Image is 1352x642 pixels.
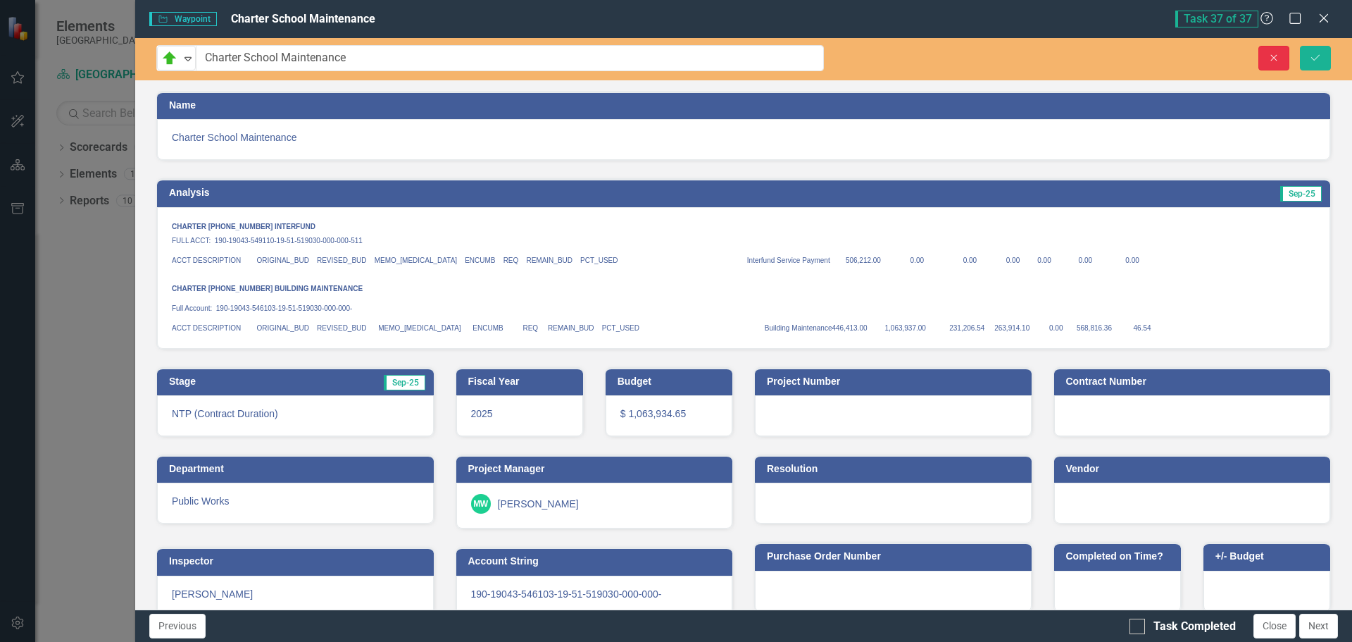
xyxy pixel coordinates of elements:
[384,375,425,390] span: Sep-25
[1066,551,1174,562] h3: Completed on Time?
[1299,614,1338,638] button: Next
[169,556,427,567] h3: Inspector
[149,614,206,638] button: Previous
[1215,551,1323,562] h3: +/- Budget
[1280,186,1322,202] span: Sep-25
[169,187,730,198] h3: Analysis
[767,551,1025,562] h3: Purchase Order Number
[169,376,268,387] h3: Stage
[1066,464,1324,474] h3: Vendor
[161,50,178,67] img: On Schedule or Complete
[172,285,363,292] strong: CHARTER [PHONE_NUMBER] BUILDING MAINTENANCE
[149,12,217,26] span: Waypoint
[471,494,491,514] div: MW
[832,324,1151,332] span: 446,413.00 1,063,937.00 231,206.54 263,914.10 0.00 568,816.36 46.54
[172,223,315,230] strong: CHARTER [PHONE_NUMBER] INTERFUND
[468,556,726,567] h3: Account String
[1175,11,1258,27] span: Task 37 of 37
[767,376,1025,387] h3: Project Number
[468,376,576,387] h3: Fiscal Year
[172,130,1315,144] span: Charter School Maintenance
[172,223,363,245] span: FULL ACCT: 190-19043-549110-19-51-519030-000-000-511
[231,12,375,25] span: Charter School Maintenance
[471,588,662,600] span: 190-19043-546103-19-51-519030-000-000-
[172,588,253,600] span: [PERSON_NAME]
[172,408,278,419] span: NTP (Contract Duration)
[172,304,352,312] span: Full Account: 190-19043-546103-19-51-519030-000-000-
[471,408,493,419] span: 2025
[1153,619,1236,635] div: Task Completed
[498,497,579,511] div: [PERSON_NAME]
[172,324,832,332] span: ACCT DESCRIPTION ORIGINAL_BUD REVISED_BUD MEMO_[MEDICAL_DATA] ENCUMB REQ REMAIN_BUD PCT_USED Buil...
[172,495,229,507] span: Public Works
[169,100,1323,111] h3: Name
[767,464,1025,474] h3: Resolution
[1066,376,1324,387] h3: Contract Number
[172,257,1139,292] span: ACCT DESCRIPTION ORIGINAL_BUD REVISED_BUD MEMO_[MEDICAL_DATA] ENCUMB REQ REMAIN_BUD PCT_USED Inte...
[196,45,824,71] input: This field is required
[620,408,686,419] span: $ 1,063,934.65
[1253,614,1296,638] button: Close
[169,464,427,474] h3: Department
[468,464,726,474] h3: Project Manager
[618,376,725,387] h3: Budget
